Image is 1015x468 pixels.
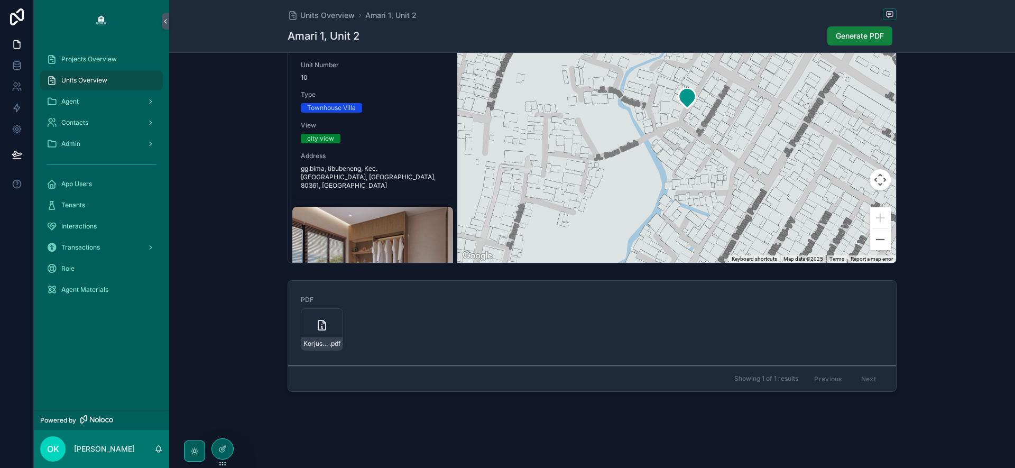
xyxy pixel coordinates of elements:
span: .pdf [329,339,340,348]
span: Powered by [40,416,76,425]
a: Contacts [40,113,163,132]
button: Zoom in [870,207,891,228]
span: Admin [61,140,80,148]
a: Interactions [40,217,163,236]
span: PDF [301,296,437,304]
span: Agent [61,97,79,106]
span: Units Overview [61,76,107,85]
span: App Users [61,180,92,188]
span: Unit Number [301,61,445,69]
a: Open this area in Google Maps (opens a new window) [460,249,495,263]
span: Interactions [61,222,97,231]
button: Generate PDF [827,26,892,45]
div: Townhouse Villa [307,103,356,113]
a: Agent Materials [40,280,163,299]
div: city view [307,134,334,143]
button: Map camera controls [870,169,891,190]
span: Address [301,152,445,160]
span: Projects Overview [61,55,117,63]
span: Generate PDF [836,31,884,41]
span: Agent Materials [61,286,108,294]
a: Role [40,259,163,278]
div: Scene-4-Small.jpeg [292,207,453,308]
span: Transactions [61,243,100,252]
span: gg.bima, tibubeneng, Kec. [GEOGRAPHIC_DATA], [GEOGRAPHIC_DATA], 80361, [GEOGRAPHIC_DATA] [301,164,445,190]
img: Google [460,249,495,263]
span: Units Overview [300,10,355,21]
span: View [301,121,445,130]
span: 10 [301,74,445,82]
button: Zoom out [870,229,891,250]
button: Keyboard shortcuts [732,255,777,263]
h1: Amari 1, Unit 2 [288,29,359,43]
span: Showing 1 of 1 results [734,374,798,383]
img: App logo [93,13,110,30]
span: OK [47,443,59,455]
div: scrollable content [34,42,169,313]
p: [PERSON_NAME] [74,444,135,454]
a: Projects Overview [40,50,163,69]
span: Role [61,264,75,273]
span: Tenants [61,201,85,209]
span: KorjusOskarAmari-1,-Unit-2 [303,339,329,348]
a: Powered by [34,410,169,430]
a: Units Overview [40,71,163,90]
a: Admin [40,134,163,153]
span: Contacts [61,118,88,127]
a: Agent [40,92,163,111]
a: Amari 1, Unit 2 [365,10,417,21]
span: Map data ©2025 [783,256,823,262]
a: Transactions [40,238,163,257]
a: Tenants [40,196,163,215]
span: Type [301,90,445,99]
a: Report a map error [851,256,893,262]
a: Terms (opens in new tab) [829,256,844,262]
a: App Users [40,175,163,194]
a: Units Overview [288,10,355,21]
